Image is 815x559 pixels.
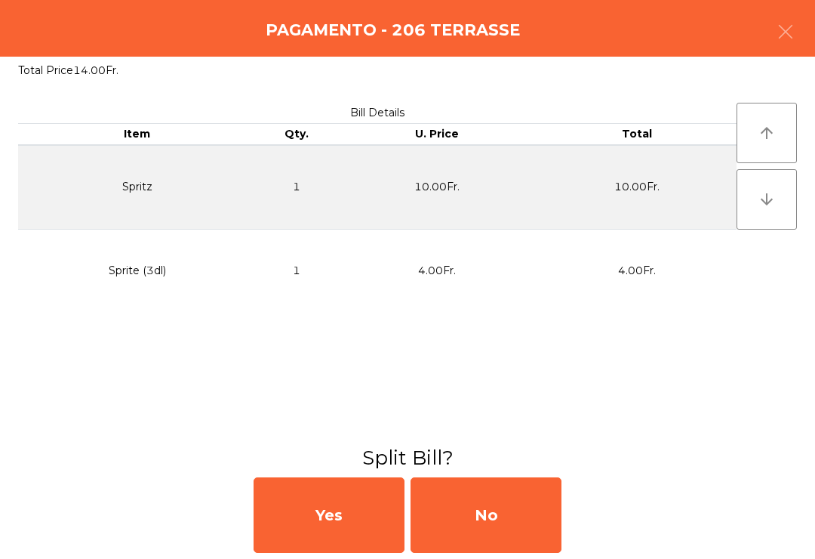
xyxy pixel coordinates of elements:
[758,190,776,208] i: arrow_downward
[337,145,537,230] td: 10.00Fr.
[350,106,404,119] span: Bill Details
[537,145,737,230] td: 10.00Fr.
[737,169,797,230] button: arrow_downward
[256,145,337,230] td: 1
[411,477,561,553] div: No
[537,229,737,312] td: 4.00Fr.
[254,477,404,553] div: Yes
[337,124,537,145] th: U. Price
[18,63,73,77] span: Total Price
[18,124,256,145] th: Item
[537,124,737,145] th: Total
[18,145,256,230] td: Spritz
[737,103,797,163] button: arrow_upward
[256,229,337,312] td: 1
[11,444,804,471] h3: Split Bill?
[256,124,337,145] th: Qty.
[266,19,520,42] h4: Pagamento - 206 TERRASSE
[18,229,256,312] td: Sprite (3dl)
[73,63,118,77] span: 14.00Fr.
[337,229,537,312] td: 4.00Fr.
[758,124,776,142] i: arrow_upward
